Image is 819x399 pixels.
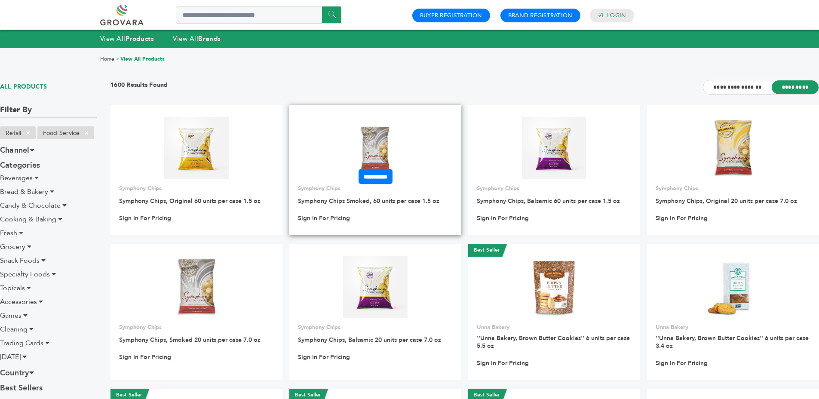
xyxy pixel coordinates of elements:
img: Symphony Chips, Balsamic 60 units per case 1.5 oz [522,117,587,179]
a: Symphony Chips, Balsamic 20 units per case 7.0 oz [298,336,441,344]
span: > [116,55,119,62]
span: × [80,128,94,138]
a: Symphony Chips, Smoked 20 units per case 7.0 oz [119,336,261,344]
h3: 1600 Results Found [110,81,168,94]
a: ''Unna Bakery, Brown Butter Cookies'' 6 units per case 5.5 oz [477,334,630,350]
a: Login [607,12,626,19]
a: Sign In For Pricing [477,359,529,367]
a: View All Products [120,55,165,62]
p: Unna Bakery [656,323,810,331]
a: Symphony Chips, Original 60 units per case 1.5 oz [119,197,261,205]
strong: Brands [198,34,221,43]
a: Sign In For Pricing [119,353,171,361]
a: Symphony Chips, Balsamic 60 units per case 1.5 oz [477,197,620,205]
a: Symphony Chips, Original 20 units per case 7.0 oz [656,197,797,205]
img: Symphony Chips, Smoked 20 units per case 7.0 oz [175,256,217,318]
p: Symphony Chips [119,184,274,192]
input: Search a product or brand... [176,6,341,24]
img: Symphony Chips Smoked, 60 units per case 1.5 oz [344,117,407,179]
p: Symphony Chips [119,323,274,331]
img: Symphony Chips, Balsamic 20 units per case 7.0 oz [343,256,408,318]
p: Symphony Chips [477,184,632,192]
a: View AllProducts [100,34,154,43]
p: Symphony Chips [656,184,810,192]
a: Sign In For Pricing [119,215,171,222]
a: Buyer Registration [420,12,482,19]
img: ''Unna Bakery, Brown Butter Cookies'' 6 units per case 3.4 oz [702,256,764,318]
a: View AllBrands [173,34,221,43]
p: Symphony Chips [298,323,453,331]
p: Unna Bakery [477,323,632,331]
span: × [21,128,35,138]
a: Home [100,55,114,62]
p: Symphony Chips [298,184,453,192]
a: Sign In For Pricing [477,215,529,222]
img: Symphony Chips, Original 20 units per case 7.0 oz [712,117,753,179]
a: Symphony Chips Smoked, 60 units per case 1.5 oz [298,197,439,205]
a: Sign In For Pricing [298,215,350,222]
li: Food Service [37,126,94,139]
a: Sign In For Pricing [298,353,350,361]
a: Sign In For Pricing [656,215,708,222]
img: Symphony Chips, Original 60 units per case 1.5 oz [164,117,229,179]
a: Sign In For Pricing [656,359,708,367]
strong: Products [126,34,154,43]
img: ''Unna Bakery, Brown Butter Cookies'' 6 units per case 5.5 oz [523,256,586,318]
a: Brand Registration [508,12,573,19]
a: ''Unna Bakery, Brown Butter Cookies'' 6 units per case 3.4 oz [656,334,809,350]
